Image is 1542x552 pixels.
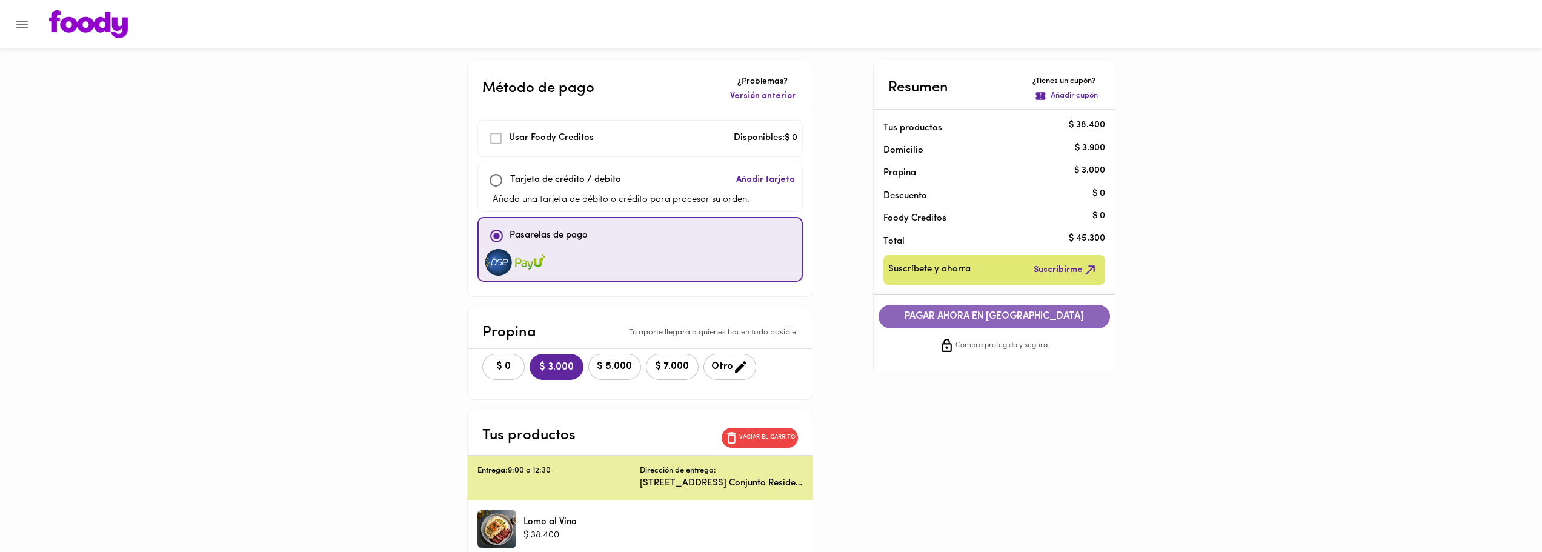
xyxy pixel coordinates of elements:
img: visa [515,249,545,276]
button: Menu [7,10,37,39]
p: $ 45.300 [1069,233,1105,245]
button: $ 5.000 [588,354,641,380]
button: $ 0 [482,354,525,380]
span: Suscribirme [1034,262,1098,278]
p: $ 38.400 [1069,119,1105,132]
p: Método de pago [482,78,594,99]
p: Dirección de entrega: [640,465,716,477]
p: Total [883,235,1086,248]
p: Tus productos [482,425,576,447]
p: $ 38.400 [523,529,577,542]
span: PAGAR AHORA EN [GEOGRAPHIC_DATA] [891,311,1098,322]
span: Suscríbete y ahorra [888,262,971,278]
p: Usar Foody Creditos [509,131,594,145]
p: $ 3.900 [1075,142,1105,155]
p: Propina [883,167,1086,179]
button: PAGAR AHORA EN [GEOGRAPHIC_DATA] [879,305,1110,328]
p: Tarjeta de crédito / debito [510,173,621,187]
iframe: Messagebird Livechat Widget [1472,482,1530,540]
button: $ 7.000 [646,354,699,380]
button: Añadir tarjeta [734,167,797,193]
p: Entrega: 9:00 a 12:30 [477,465,640,477]
p: Descuento [883,190,927,202]
p: Lomo al Vino [523,516,577,528]
span: Añadir tarjeta [736,174,795,186]
p: Tus productos [883,122,1086,135]
span: $ 3.000 [539,362,574,373]
p: Tu aporte llegará a quienes hacen todo posible. [629,327,798,339]
p: Resumen [888,77,948,99]
p: Domicilio [883,144,923,157]
button: Versión anterior [728,88,798,105]
p: ¿Problemas? [728,76,798,88]
p: $ 0 [1092,187,1105,200]
span: Versión anterior [730,90,796,102]
button: $ 3.000 [530,354,583,380]
p: [STREET_ADDRESS] Conjunto Residencial [PERSON_NAME] [640,477,803,490]
div: Lomo al Vino [477,510,516,548]
button: Añadir cupón [1032,88,1100,104]
p: Añadir cupón [1051,90,1098,102]
span: $ 5.000 [596,361,633,373]
button: Suscribirme [1031,260,1100,280]
p: $ 0 [1092,210,1105,222]
button: Otro [703,354,756,380]
img: visa [484,249,514,276]
button: Vaciar el carrito [722,428,798,448]
p: Propina [482,322,536,344]
img: logo.png [49,10,128,38]
p: Añada una tarjeta de débito o crédito para procesar su orden. [493,193,749,207]
span: $ 7.000 [654,361,691,373]
p: Foody Creditos [883,212,1086,225]
p: ¿Tienes un cupón? [1032,76,1100,87]
p: Pasarelas de pago [510,229,588,243]
span: $ 0 [490,361,517,373]
p: $ 3.000 [1074,164,1105,177]
span: Compra protegida y segura. [955,340,1049,352]
p: Vaciar el carrito [739,433,796,442]
span: Otro [711,359,748,374]
p: Disponibles: $ 0 [734,131,797,145]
